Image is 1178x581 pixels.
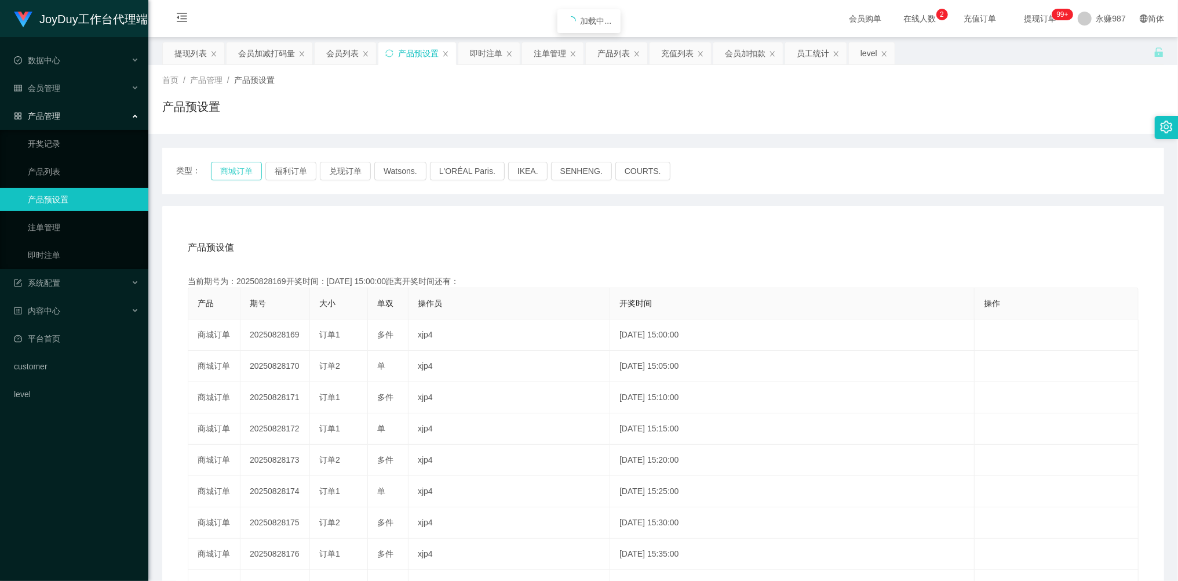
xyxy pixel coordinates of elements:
[725,42,765,64] div: 会员加扣款
[374,162,426,180] button: Watsons.
[615,162,670,180] button: COURTS.
[28,244,139,267] a: 即时注单
[633,50,640,57] i: 图标: close
[188,275,1139,288] div: 当前期号为：20250828169开奖时间：[DATE] 15:00:00距离开奖时间还有：
[610,382,975,413] td: [DATE] 15:10:00
[28,188,139,211] a: 产品预设置
[14,327,139,350] a: 图标: dashboard平台首页
[534,42,566,64] div: 注单管理
[14,355,139,378] a: customer
[377,393,393,402] span: 多件
[240,445,310,476] td: 20250828173
[409,413,610,445] td: xjp4
[833,50,840,57] i: 图标: close
[377,455,393,464] span: 多件
[409,319,610,351] td: xjp4
[377,299,393,308] span: 单双
[240,351,310,382] td: 20250828170
[610,319,975,351] td: [DATE] 15:00:00
[697,50,704,57] i: 图标: close
[14,307,22,315] i: 图标: profile
[1154,47,1164,57] i: 图标: unlock
[898,14,942,23] span: 在线人数
[385,49,393,57] i: 图标: sync
[319,393,340,402] span: 订单1
[14,278,60,288] span: 系统配置
[506,50,513,57] i: 图标: close
[298,50,305,57] i: 图标: close
[610,476,975,507] td: [DATE] 15:25:00
[442,50,449,57] i: 图标: close
[377,361,385,371] span: 单
[240,382,310,413] td: 20250828171
[597,42,630,64] div: 产品列表
[211,162,262,180] button: 商城订单
[326,42,359,64] div: 会员列表
[377,518,393,527] span: 多件
[240,413,310,445] td: 20250828172
[28,160,139,183] a: 产品列表
[398,42,439,64] div: 产品预设置
[319,361,340,371] span: 订单2
[28,132,139,155] a: 开奖记录
[14,112,22,120] i: 图标: appstore-o
[958,14,1002,23] span: 充值订单
[265,162,316,180] button: 福利订单
[320,162,371,180] button: 兑现订单
[610,539,975,570] td: [DATE] 15:35:00
[619,299,652,308] span: 开奖时间
[188,445,240,476] td: 商城订单
[319,518,340,527] span: 订单2
[508,162,548,180] button: IKEA.
[610,445,975,476] td: [DATE] 15:20:00
[240,476,310,507] td: 20250828174
[409,445,610,476] td: xjp4
[409,351,610,382] td: xjp4
[319,330,340,339] span: 订单1
[162,98,220,115] h1: 产品预设置
[661,42,694,64] div: 充值列表
[1160,121,1173,133] i: 图标: setting
[188,476,240,507] td: 商城订单
[860,42,877,64] div: level
[418,299,442,308] span: 操作员
[188,507,240,539] td: 商城订单
[409,539,610,570] td: xjp4
[162,75,178,85] span: 首页
[409,507,610,539] td: xjp4
[234,75,275,85] span: 产品预设置
[1019,14,1063,23] span: 提现订单
[240,539,310,570] td: 20250828176
[610,507,975,539] td: [DATE] 15:30:00
[188,319,240,351] td: 商城订单
[319,455,340,464] span: 订单2
[14,83,60,93] span: 会员管理
[188,413,240,445] td: 商城订单
[176,162,211,180] span: 类型：
[319,299,335,308] span: 大小
[797,42,829,64] div: 员工统计
[250,299,266,308] span: 期号
[188,241,234,255] span: 产品预设值
[14,279,22,287] i: 图标: form
[14,56,60,65] span: 数据中心
[39,1,148,38] h1: JoyDuy工作台代理端
[430,162,505,180] button: L'ORÉAL Paris.
[240,507,310,539] td: 20250828175
[188,382,240,413] td: 商城订单
[362,50,369,57] i: 图标: close
[162,1,202,38] i: 图标: menu-fold
[377,424,385,433] span: 单
[567,16,576,26] i: icon: loading
[14,56,22,64] i: 图标: check-circle-o
[936,9,948,20] sup: 2
[984,299,1000,308] span: 操作
[14,84,22,92] i: 图标: table
[881,50,888,57] i: 图标: close
[570,50,577,57] i: 图标: close
[14,383,139,406] a: level
[581,16,612,26] span: 加载中...
[14,306,60,315] span: 内容中心
[319,424,340,433] span: 订单1
[1052,9,1073,20] sup: 221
